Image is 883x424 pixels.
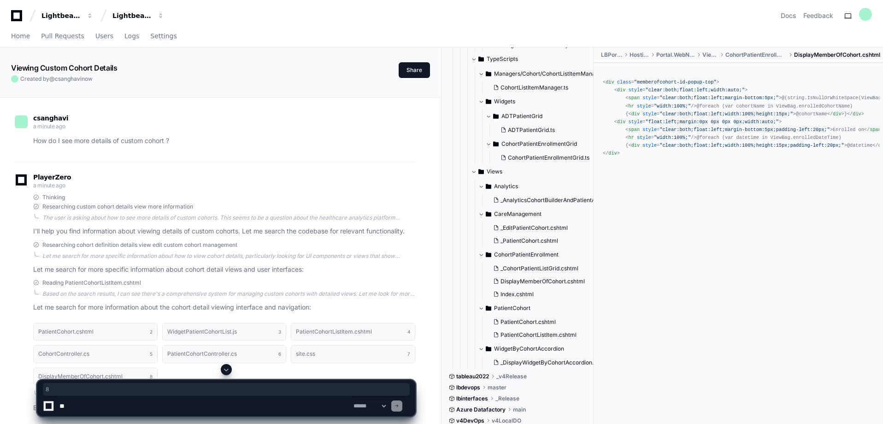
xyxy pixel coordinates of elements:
[500,265,578,272] span: _CohortPatientListGrid.cshtml
[150,33,177,39] span: Settings
[489,234,611,247] button: _PatientCohort.cshtml
[833,111,841,117] span: div
[494,251,559,258] span: CohortPatientEnrollment
[33,302,415,313] p: Let me search for more information about the cohort detail viewing interface and navigation:
[95,26,113,47] a: Users
[41,26,84,47] a: Pull Requests
[628,143,847,148] span: < = >
[33,226,415,237] p: I'll help you find information about viewing details of custom cohorts. Let me search the codebas...
[42,203,193,210] span: Researching custom cohort details view more information
[497,124,603,137] button: ADTPatientGrid.ts
[33,136,415,146] p: How do I see more details of custom cohort ?
[487,55,518,63] span: TypeScripts
[500,291,534,298] span: Index.cshtml
[642,111,657,117] span: style
[42,290,415,298] div: Based on the search results, I can see there's a comprehensive system for managing custom cohorts...
[628,95,640,101] span: span
[38,351,89,357] h1: CohortController.cs
[407,328,410,335] span: 4
[41,11,81,20] div: Lightbeam Health
[493,111,499,122] svg: Directory
[659,143,844,148] span: "clear:both;float:left;width:100%;height:15px;padding-left:20px;"
[486,209,491,220] svg: Directory
[471,164,609,179] button: Views
[49,75,55,82] span: @
[617,119,625,125] span: div
[486,109,609,124] button: ADTPatientGrid
[500,278,585,285] span: DisplayMemberOfCohort.cshtml
[642,95,657,101] span: style
[489,275,611,288] button: DisplayMemberOfCohort.cshtml
[827,111,844,117] span: </ >
[278,350,281,358] span: 6
[493,138,499,149] svg: Directory
[486,249,491,260] svg: Directory
[112,11,152,20] div: Lightbeam Health Solutions
[162,345,287,363] button: PatientCohortController.cs6
[608,150,617,156] span: div
[82,75,93,82] span: now
[150,328,153,335] span: 2
[654,135,691,140] span: "width:100%;"
[167,351,237,357] h1: PatientCohortController.cs
[33,323,158,340] button: PatientCohort.cshtml2
[645,119,779,125] span: "float:left;margin:0px 0px 0px 0px;width:auto;"
[486,181,491,192] svg: Directory
[603,150,620,156] span: </ >
[501,113,542,120] span: ADTPatientGrid
[631,143,640,148] span: div
[614,119,782,125] span: < = >
[42,252,415,260] div: Let me search for more specific information about how to view cohort details, particularly lookin...
[494,98,515,105] span: Widgets
[654,103,691,109] span: "width:100%;"
[478,341,616,356] button: WidgetByCohortAccordion
[33,182,65,189] span: a minute ago
[501,140,577,148] span: CohortPatientEnrollmentGrid
[278,328,281,335] span: 3
[659,127,830,132] span: "clear:both;float:left;margin-bottom:5px;padding-left:20px;"
[494,183,518,190] span: Analytics
[500,224,568,232] span: _EditPatientCohort.cshtml
[478,54,484,65] svg: Directory
[847,111,864,117] span: </ >
[296,351,315,357] h1: site.css
[489,328,611,341] button: PatientCohortListItem.cshtml
[803,11,833,20] button: Feedback
[508,126,555,134] span: ADTPatientGrid.ts
[291,345,415,363] button: site.css7
[124,26,139,47] a: Logs
[494,305,530,312] span: PatientCohort
[489,194,618,207] button: _AnalyticsCohortBuilderAndPatientActionList.cshtml
[167,329,237,334] h1: WidgetPatientCohortList.js
[486,303,491,314] svg: Directory
[55,75,82,82] span: csanghavi
[11,63,117,72] app-text-character-animate: Viewing Custom Cohort Details
[500,197,636,204] span: _AnalyticsCohortBuilderAndPatientActionList.cshtml
[407,350,410,358] span: 7
[494,345,564,352] span: WidgetByCohortAccordion
[162,323,287,340] button: WidgetPatientCohortList.js3
[42,241,237,249] span: Researching cohort definition details view edit custom cohort management
[42,214,415,221] div: The user is asking about how to see more details of custom cohorts. This seems to be a question a...
[628,103,634,109] span: hr
[625,135,696,140] span: < = />
[614,87,748,93] span: < = >
[489,356,611,369] button: _DisplayWidgetByCohortAccordion.cshtml
[603,79,719,85] span: < = >
[478,166,484,177] svg: Directory
[634,79,717,85] span: "memberofcohort-id-popup-top"
[781,11,796,20] a: Docs
[489,262,611,275] button: _CohortPatientListGrid.cshtml
[150,26,177,47] a: Settings
[33,345,158,363] button: CohortController.cs5
[628,127,640,132] span: span
[33,264,415,275] p: Let me search for more specific information about cohort detail views and user interfaces:
[399,62,430,78] button: Share
[478,301,616,316] button: PatientCohort
[486,343,491,354] svg: Directory
[291,323,415,340] button: PatientCohortListItem.cshtml4
[603,71,874,157] div: @(string.IsNullOrWhiteSpace(ViewBag.CohortType as string) ? "" : ViewBag.CohortType + " ")Cohort ...
[659,111,793,117] span: "clear:both;float:left;width:100%;height:15px;"
[601,51,622,59] span: LBPortal
[489,221,611,234] button: _EditPatientCohort.cshtml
